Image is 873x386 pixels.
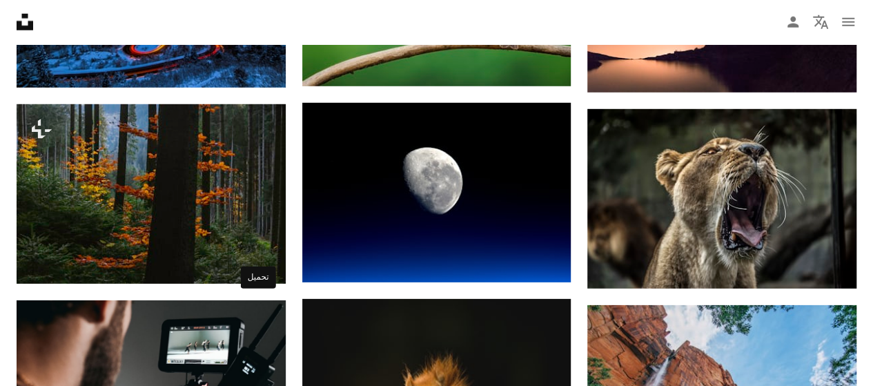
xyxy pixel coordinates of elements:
a: الصفحة الرئيسية — Unsplash [17,14,33,30]
a: تصوير القمر [302,186,571,199]
button: لغة [807,8,834,36]
a: تسجيل الدخول / التسجيل [779,8,807,36]
img: غابة مليئة بالعديد من الأشجار الطويلة [17,104,286,284]
a: لبؤة تتثاءب [587,192,856,204]
a: غابة مليئة بالعديد من الأشجار الطويلة [17,187,286,200]
img: لبؤة تتثاءب [587,109,856,289]
img: تصوير القمر [302,103,571,282]
button: قائمة طعام [834,8,862,36]
font: تحميل [248,272,269,282]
